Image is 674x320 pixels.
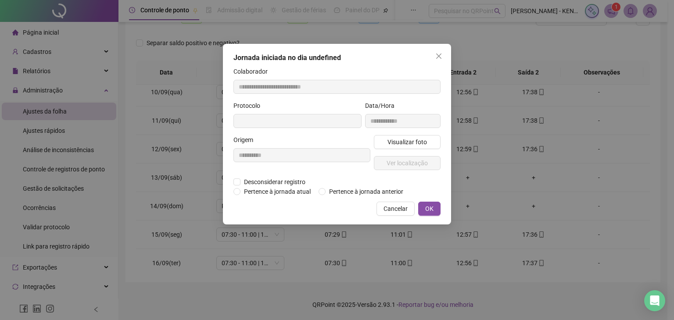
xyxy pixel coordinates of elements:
span: Desconsiderar registro [240,177,309,187]
span: Visualizar foto [387,137,427,147]
button: Ver localização [374,156,441,170]
span: close [435,53,442,60]
span: Cancelar [384,204,408,213]
label: Origem [233,135,259,145]
label: Protocolo [233,101,266,110]
label: Data/Hora [365,101,400,110]
button: Close [432,49,446,63]
button: Cancelar [376,202,415,216]
button: OK [418,202,441,216]
span: Pertence à jornada anterior [326,187,407,196]
span: Pertence à jornada atual [240,187,314,196]
div: Jornada iniciada no dia undefined [233,53,441,63]
span: OK [425,204,434,213]
div: Open Intercom Messenger [644,290,665,311]
label: Colaborador [233,67,273,76]
button: Visualizar foto [374,135,441,149]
